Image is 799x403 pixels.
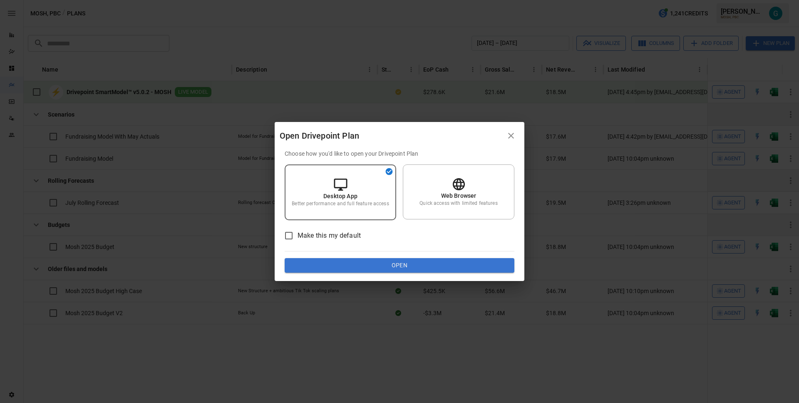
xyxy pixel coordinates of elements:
button: Open [285,258,514,273]
span: Make this my default [298,231,361,241]
p: Quick access with limited features [419,200,497,207]
p: Better performance and full feature access [292,200,389,207]
p: Choose how you'd like to open your Drivepoint Plan [285,149,514,158]
p: Desktop App [323,192,357,200]
p: Web Browser [441,192,476,200]
div: Open Drivepoint Plan [280,129,503,142]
